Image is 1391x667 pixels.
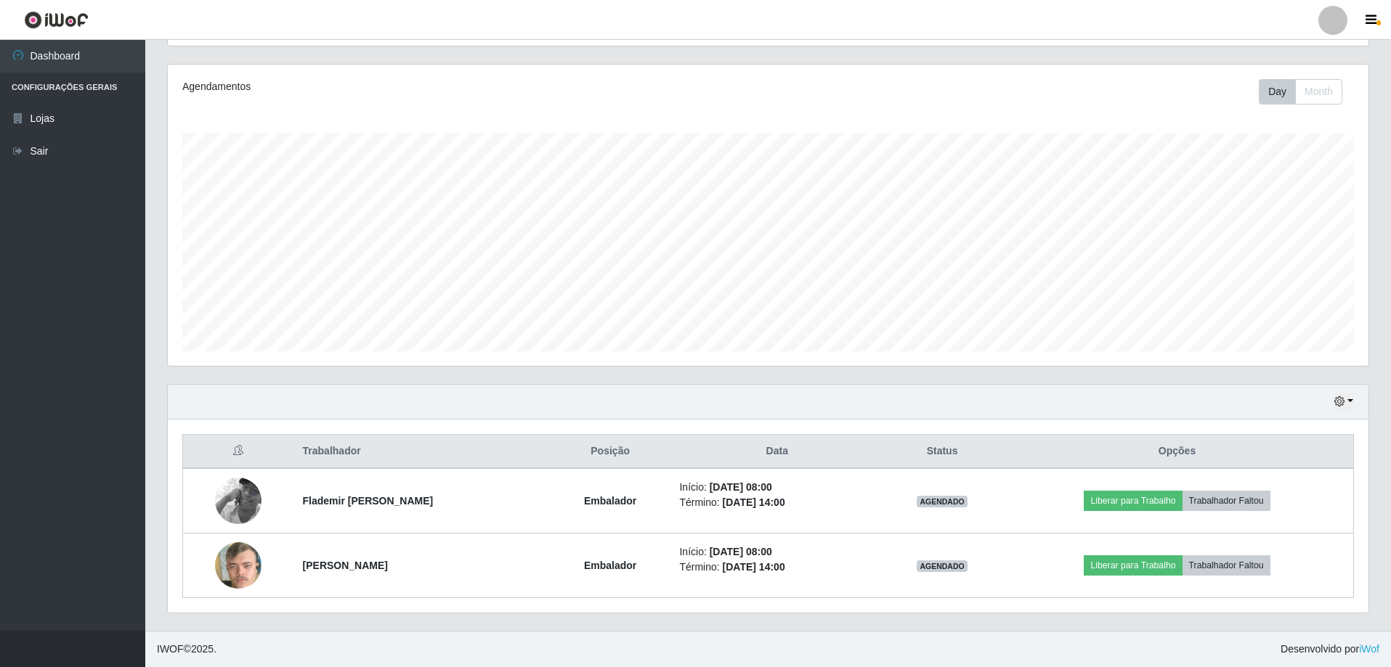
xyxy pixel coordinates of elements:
[294,435,550,469] th: Trabalhador
[182,79,658,94] div: Agendamentos
[157,643,184,655] span: IWOF
[584,495,636,507] strong: Embalador
[723,496,785,508] time: [DATE] 14:00
[710,546,772,557] time: [DATE] 08:00
[1359,643,1379,655] a: iWof
[303,560,388,571] strong: [PERSON_NAME]
[723,561,785,573] time: [DATE] 14:00
[917,560,968,572] span: AGENDADO
[670,435,883,469] th: Data
[1295,79,1342,105] button: Month
[1259,79,1296,105] button: Day
[157,642,216,657] span: © 2025 .
[710,481,772,493] time: [DATE] 08:00
[550,435,671,469] th: Posição
[679,495,875,510] li: Término:
[1281,642,1379,657] span: Desenvolvido por
[679,560,875,575] li: Término:
[1183,555,1270,576] button: Trabalhador Faltou
[215,530,261,601] img: 1747171706863.jpeg
[215,459,261,542] img: 1677862473540.jpeg
[303,495,434,507] strong: Flademir [PERSON_NAME]
[24,11,89,29] img: CoreUI Logo
[1084,555,1182,576] button: Liberar para Trabalho
[584,560,636,571] strong: Embalador
[1259,79,1342,105] div: First group
[679,544,875,560] li: Início:
[1259,79,1354,105] div: Toolbar with button groups
[1084,491,1182,511] button: Liberar para Trabalho
[679,480,875,495] li: Início:
[883,435,1001,469] th: Status
[917,496,968,507] span: AGENDADO
[1183,491,1270,511] button: Trabalhador Faltou
[1001,435,1353,469] th: Opções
